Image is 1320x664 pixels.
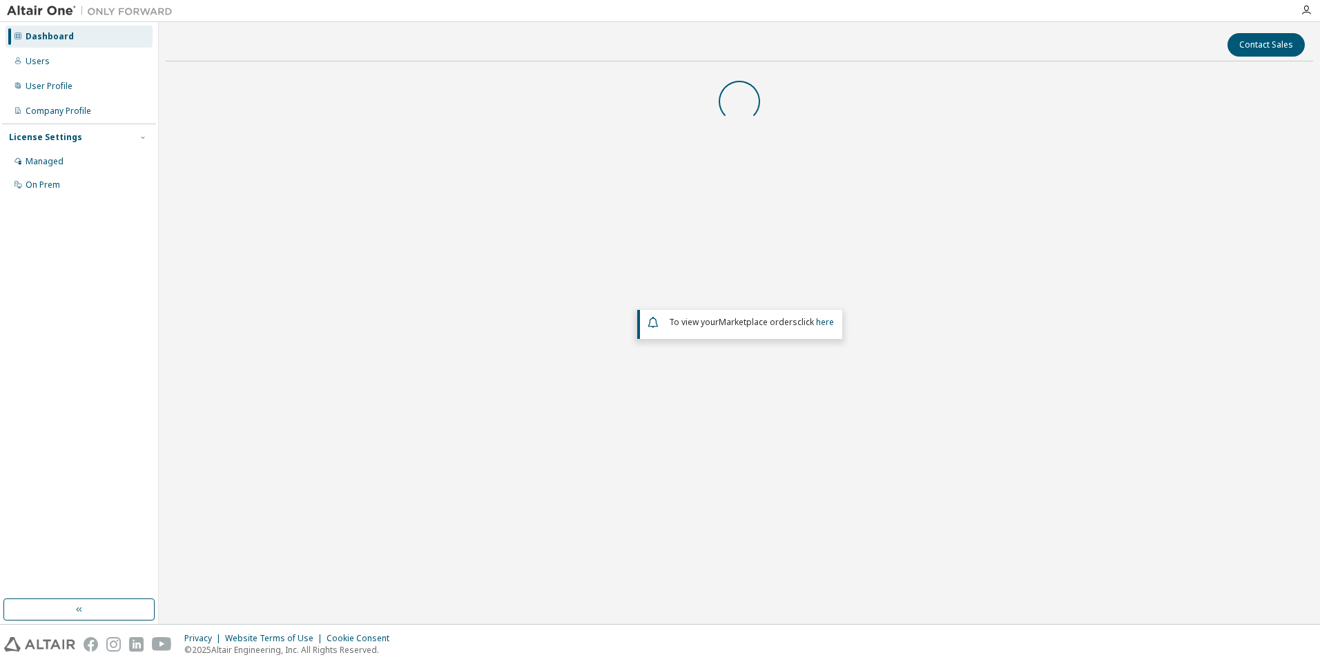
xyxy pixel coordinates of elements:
[26,179,60,191] div: On Prem
[26,106,91,117] div: Company Profile
[1227,33,1305,57] button: Contact Sales
[327,633,398,644] div: Cookie Consent
[816,316,834,328] a: here
[184,644,398,656] p: © 2025 Altair Engineering, Inc. All Rights Reserved.
[84,637,98,652] img: facebook.svg
[184,633,225,644] div: Privacy
[225,633,327,644] div: Website Terms of Use
[129,637,144,652] img: linkedin.svg
[719,316,797,328] em: Marketplace orders
[26,81,72,92] div: User Profile
[26,156,64,167] div: Managed
[4,637,75,652] img: altair_logo.svg
[7,4,179,18] img: Altair One
[26,31,74,42] div: Dashboard
[26,56,50,67] div: Users
[106,637,121,652] img: instagram.svg
[9,132,82,143] div: License Settings
[152,637,172,652] img: youtube.svg
[669,316,834,328] span: To view your click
